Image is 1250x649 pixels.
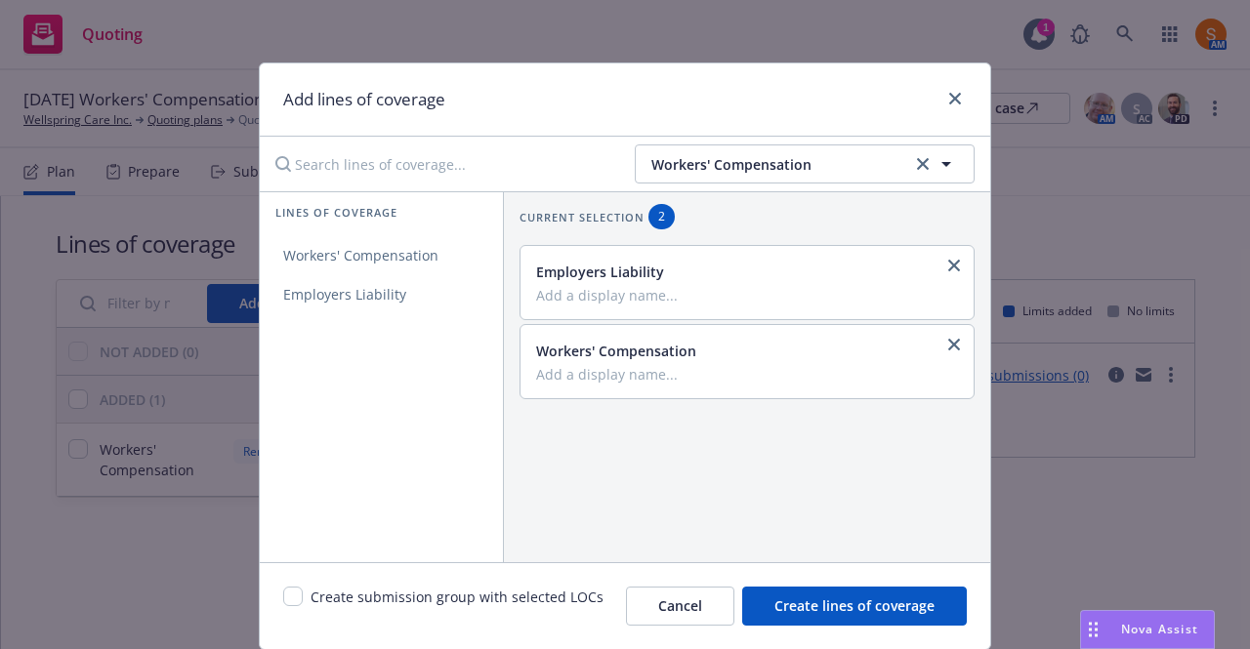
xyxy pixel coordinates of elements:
[774,596,935,615] span: Create lines of coverage
[536,286,954,304] input: Add a display name...
[264,144,619,183] input: Search lines of coverage...
[1121,621,1198,637] span: Nova Assist
[536,262,954,282] div: Employers Liability
[656,208,667,225] span: 2
[651,154,906,175] span: Workers' Compensation
[275,204,397,221] span: Lines of coverage
[943,87,967,110] a: close
[942,333,966,356] a: close
[283,87,445,112] h1: Add lines of coverage
[260,246,462,264] span: Workers' Compensation
[742,587,967,626] button: Create lines of coverage
[1080,610,1215,649] button: Nova Assist
[536,365,954,383] input: Add a display name...
[942,254,966,277] a: close
[520,209,645,225] span: Current selection
[260,285,430,304] span: Employers Liability
[536,341,954,361] div: Workers' Compensation
[1081,611,1105,648] div: Drag to move
[311,587,604,626] span: Create submission group with selected LOCs
[658,596,702,615] span: Cancel
[626,587,734,626] button: Cancel
[911,152,935,176] a: clear selection
[635,144,975,183] button: Workers' Compensationclear selection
